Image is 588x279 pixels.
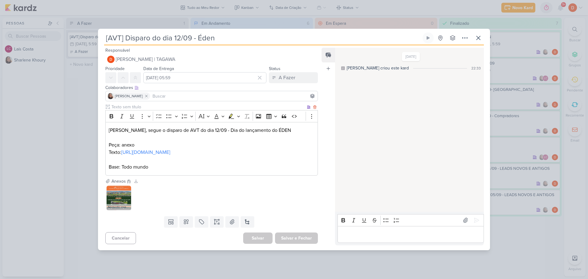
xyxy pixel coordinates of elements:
div: 22:33 [471,65,481,71]
span: [PERSON_NAME] | TAGAWA [116,56,175,63]
label: Status [269,66,281,71]
div: Editor editing area: main [105,122,318,176]
p: Texto: [109,149,315,156]
div: Editor editing area: main [337,226,484,243]
div: Aproveite essa oportunidade única! Clique aqui e garanta seu cheque bônus (Whatsapp AVT) (4).jpg [107,204,131,210]
a: [URL][DOMAIN_NAME] [121,149,170,155]
button: A Fazer [269,72,318,83]
input: Buscar [151,92,316,100]
input: Select a date [143,72,266,83]
div: Editor toolbar [105,110,318,122]
p: [PERSON_NAME], segue o disparo de AVT do dia 12/09 - Dia do lançamento do ÉDEN [109,127,315,134]
div: Ligar relógio [426,35,431,40]
input: Kard Sem Título [104,32,421,43]
div: Colaboradores [105,84,318,91]
button: [PERSON_NAME] | TAGAWA [105,54,318,65]
label: Prioridade [105,66,125,71]
img: Diego Lima | TAGAWA [107,56,115,63]
span: [PERSON_NAME] [115,93,143,99]
div: Editor toolbar [337,214,484,226]
div: A Fazer [279,74,295,81]
div: [PERSON_NAME] criou este kard [347,65,409,71]
img: Z6p8A0FidAWDYi2CqloW3DU4V2SattfxWNWoSdto.jpg [107,186,131,210]
img: Sharlene Khoury [107,93,114,99]
div: Anexos (1) [111,178,130,184]
label: Responsável [105,48,130,53]
p: Base: Todo mundo [109,163,315,171]
input: Texto sem título [110,104,306,110]
label: Data de Entrega [143,66,174,71]
p: Peça: anexo [109,141,315,149]
button: Cancelar [105,232,136,244]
